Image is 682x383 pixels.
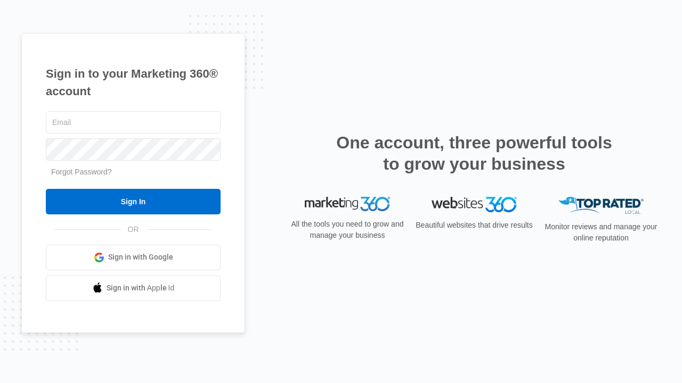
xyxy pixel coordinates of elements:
[46,276,221,301] a: Sign in with Apple Id
[333,132,615,174] h2: One account, three powerful tools to grow your business
[558,197,644,214] img: Top Rated Local
[107,282,175,294] span: Sign in with Apple Id
[51,168,112,176] a: Forgot Password?
[108,252,173,263] span: Sign in with Google
[120,224,147,235] span: OR
[305,197,390,212] img: Marketing 360
[541,221,661,244] p: Monitor reviews and manage your online reputation
[46,189,221,214] input: Sign In
[288,219,407,241] p: All the tools you need to grow and manage your business
[415,220,534,231] p: Beautiful websites that drive results
[46,245,221,270] a: Sign in with Google
[46,65,221,100] h1: Sign in to your Marketing 360® account
[432,197,517,212] img: Websites 360
[46,111,221,134] input: Email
